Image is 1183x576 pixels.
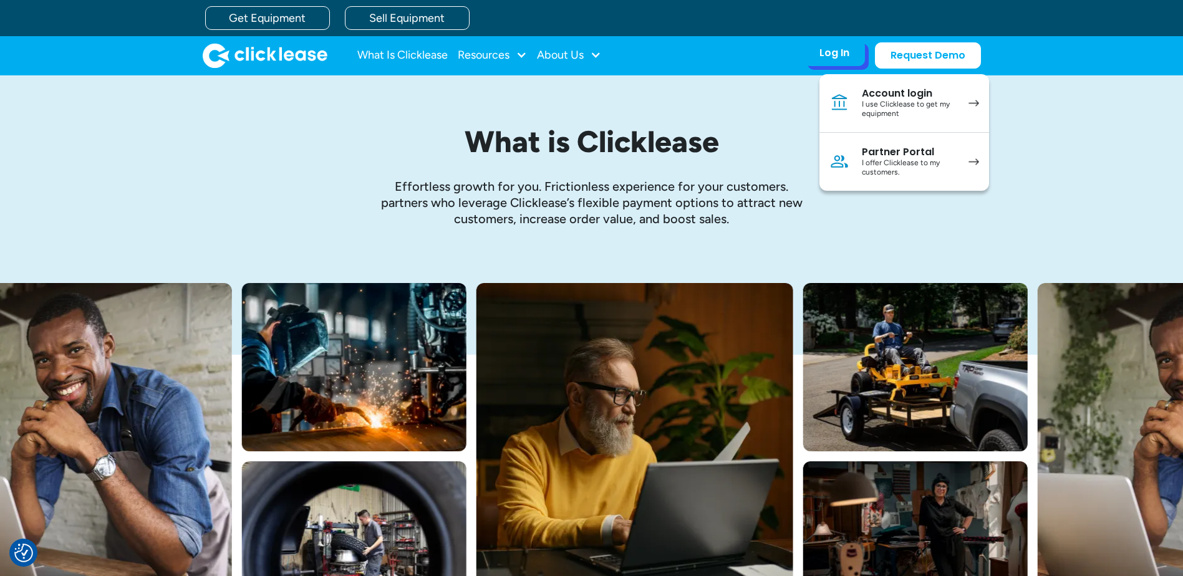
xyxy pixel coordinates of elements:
[819,47,849,59] div: Log In
[968,100,979,107] img: arrow
[968,158,979,165] img: arrow
[203,43,327,68] a: home
[203,43,327,68] img: Clicklease logo
[819,133,989,191] a: Partner PortalI offer Clicklease to my customers.
[862,158,956,178] div: I offer Clicklease to my customers.
[537,43,601,68] div: About Us
[829,151,849,171] img: Person icon
[819,74,989,133] a: Account loginI use Clicklease to get my equipment
[374,178,810,227] p: Effortless growth ﻿for you. Frictionless experience for your customers. partners who leverage Cli...
[803,283,1028,451] img: Man with hat and blue shirt driving a yellow lawn mower onto a trailer
[14,544,33,562] img: Revisit consent button
[862,87,956,100] div: Account login
[357,43,448,68] a: What Is Clicklease
[862,146,956,158] div: Partner Portal
[14,544,33,562] button: Consent Preferences
[242,283,466,451] img: A welder in a large mask working on a large pipe
[458,43,527,68] div: Resources
[299,125,885,158] h1: What is Clicklease
[862,100,956,119] div: I use Clicklease to get my equipment
[345,6,470,30] a: Sell Equipment
[819,74,989,191] nav: Log In
[205,6,330,30] a: Get Equipment
[829,93,849,113] img: Bank icon
[875,42,981,69] a: Request Demo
